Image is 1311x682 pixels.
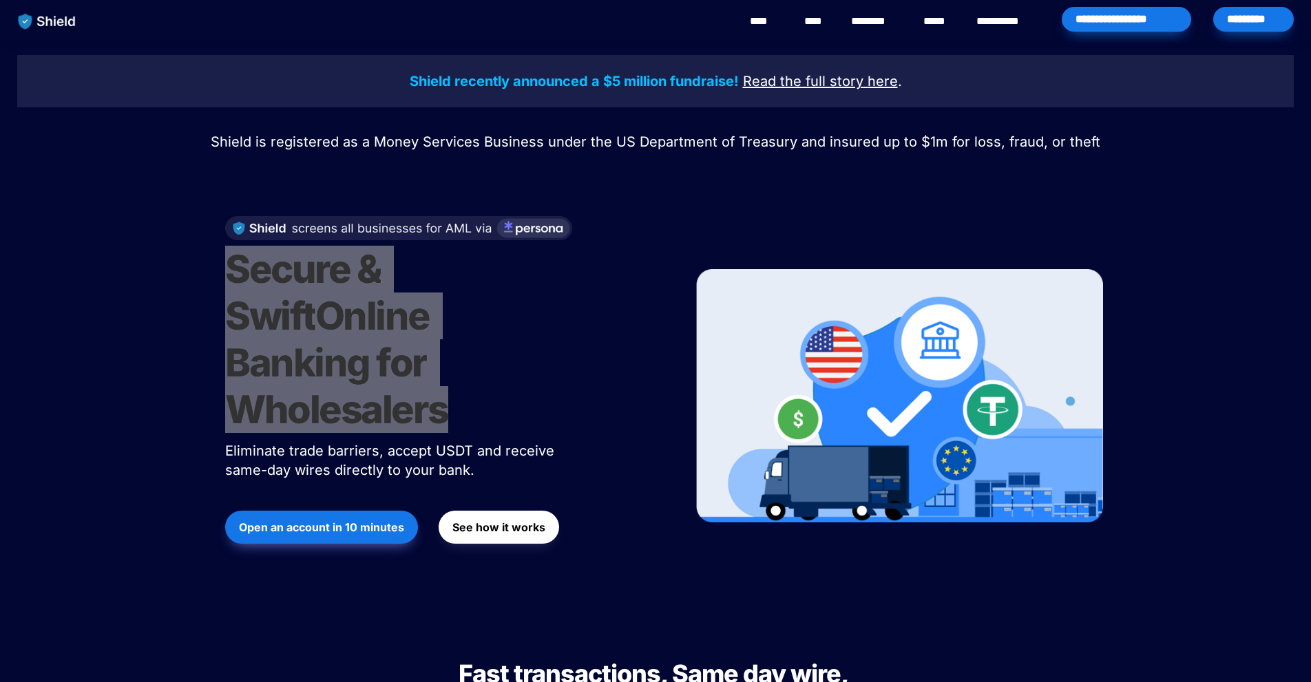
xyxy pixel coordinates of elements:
span: Eliminate trade barriers, accept USDT and receive same-day wires directly to your bank. [225,443,558,478]
img: website logo [12,7,83,36]
span: for Wholesalers [225,339,448,433]
button: Open an account in 10 minutes [225,511,418,544]
span: . [898,73,902,89]
span: Secure & Swift [225,246,388,339]
strong: See how it works [452,520,545,534]
a: See how it works [439,504,559,551]
span: Online Banking [225,292,443,386]
button: See how it works [439,511,559,544]
strong: Shield recently announced a $5 million fundraise! [410,73,739,89]
a: Open an account in 10 minutes [225,504,418,551]
u: here [868,73,898,89]
strong: Open an account in 10 minutes [239,520,404,534]
u: Read the full story [743,73,863,89]
a: here [868,75,898,89]
a: Read the full story [743,75,863,89]
span: Shield is registered as a Money Services Business under the US Department of Treasury and insured... [211,134,1100,150]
